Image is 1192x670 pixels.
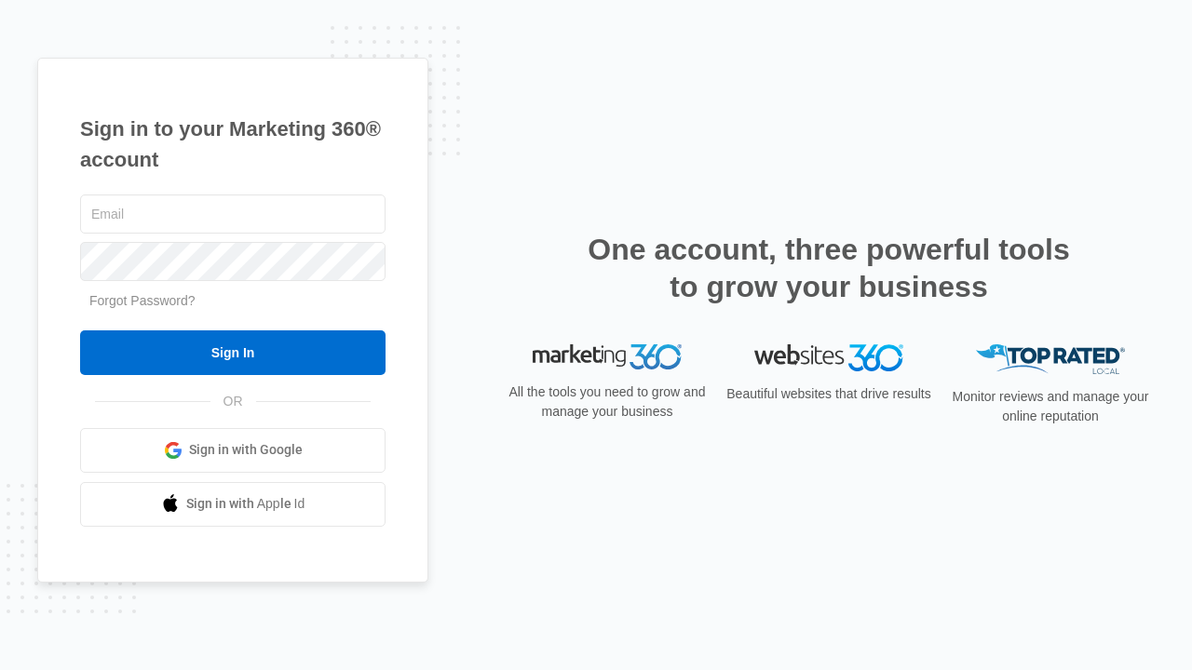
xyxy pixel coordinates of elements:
[80,482,386,527] a: Sign in with Apple Id
[210,392,256,411] span: OR
[89,293,196,308] a: Forgot Password?
[754,344,903,371] img: Websites 360
[186,494,305,514] span: Sign in with Apple Id
[582,231,1076,305] h2: One account, three powerful tools to grow your business
[80,114,386,175] h1: Sign in to your Marketing 360® account
[80,428,386,473] a: Sign in with Google
[189,440,303,460] span: Sign in with Google
[946,387,1155,426] p: Monitor reviews and manage your online reputation
[725,384,933,404] p: Beautiful websites that drive results
[503,382,711,422] p: All the tools you need to grow and manage your business
[80,194,386,234] input: Email
[533,344,682,370] img: Marketing 360
[80,330,386,375] input: Sign In
[976,344,1125,375] img: Top Rated Local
